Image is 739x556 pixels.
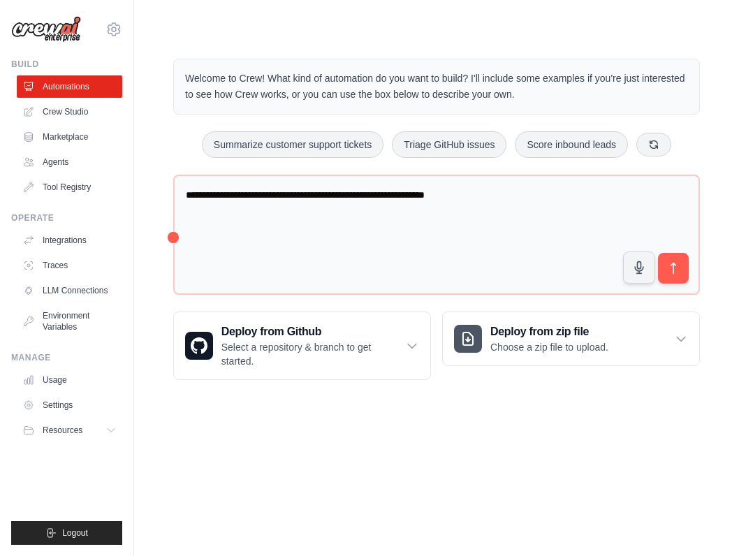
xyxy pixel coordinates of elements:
h3: Deploy from Github [221,323,405,340]
button: Score inbound leads [515,131,628,158]
a: Integrations [17,229,122,251]
a: Settings [17,394,122,416]
img: Logo [11,16,81,43]
a: Marketplace [17,126,122,148]
a: Crew Studio [17,101,122,123]
p: Select a repository & branch to get started. [221,340,405,368]
div: Operate [11,212,122,224]
a: Automations [17,75,122,98]
a: LLM Connections [17,279,122,302]
a: Environment Variables [17,305,122,338]
p: Choose a zip file to upload. [490,340,608,354]
p: Welcome to Crew! What kind of automation do you want to build? I'll include some examples if you'... [185,71,688,103]
a: Usage [17,369,122,391]
h3: Deploy from zip file [490,323,608,340]
button: Logout [11,521,122,545]
button: Resources [17,419,122,441]
div: Build [11,59,122,70]
span: Logout [62,527,88,539]
div: Manage [11,352,122,363]
a: Tool Registry [17,176,122,198]
button: Summarize customer support tickets [202,131,383,158]
span: Resources [43,425,82,436]
button: Triage GitHub issues [392,131,506,158]
a: Traces [17,254,122,277]
a: Agents [17,151,122,173]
